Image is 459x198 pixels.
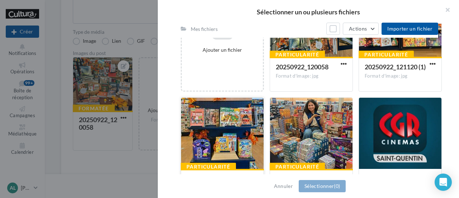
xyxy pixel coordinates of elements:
button: Annuler [271,182,296,190]
button: Actions [343,23,379,35]
span: Actions [349,26,367,32]
button: Importer un fichier [382,23,438,35]
span: 20250922_121120 (1) [365,63,426,71]
div: Particularité [359,51,414,59]
div: Particularité [270,163,325,171]
div: Particularité [270,51,325,59]
div: Particularité [181,163,236,171]
span: (0) [334,183,340,189]
div: Format d'image: jpg [365,73,436,79]
button: Sélectionner(0) [299,180,346,192]
div: Ajouter un fichier [185,46,260,54]
h2: Sélectionner un ou plusieurs fichiers [169,9,448,15]
div: Mes fichiers [191,26,218,33]
span: 20250922_120058 [276,63,328,71]
span: Importer un fichier [387,26,432,32]
div: Open Intercom Messenger [435,174,452,191]
div: Format d'image: jpg [276,73,347,79]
